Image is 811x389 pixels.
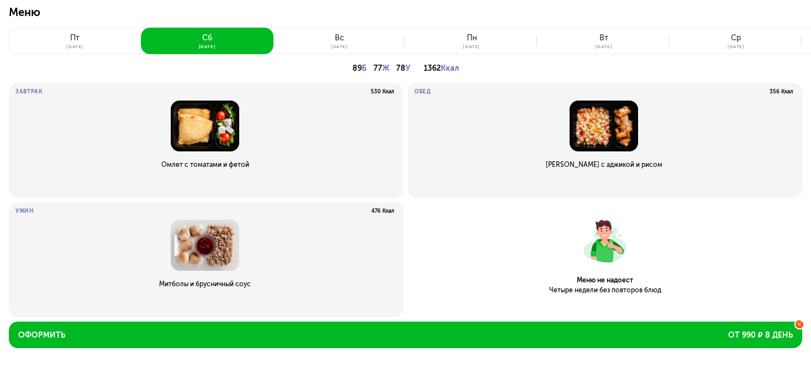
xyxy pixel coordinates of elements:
[424,61,459,76] p: 1362
[728,330,793,341] span: от 990 ₽ в день
[202,34,212,43] div: сб
[405,64,410,73] span: У
[15,101,394,151] img: Омлет с томатами и фетой
[596,44,613,49] div: [DATE]
[9,28,141,54] button: пт[DATE]
[728,44,745,49] div: [DATE]
[417,276,793,285] p: Меню не надоест
[463,44,480,49] div: [DATE]
[66,44,83,49] div: [DATE]
[731,34,741,43] div: ср
[396,61,410,76] p: 78
[141,28,273,54] button: сб[DATE]
[352,61,367,76] p: 89
[382,64,389,73] span: Ж
[9,322,802,348] button: Оформитьот 990 ₽ в день
[417,286,793,295] p: Четыре недели без повторов блюд
[70,34,80,43] div: пт
[414,160,793,169] p: [PERSON_NAME] с аджикой и рисом
[670,28,802,54] button: ср[DATE]
[15,280,394,288] p: Митболы и брусничный соус
[199,44,216,49] div: [DATE]
[9,6,802,28] p: Меню
[467,34,477,43] div: пн
[15,88,43,95] p: Завтрак
[371,88,394,95] p: 530 Ккал
[373,61,389,76] p: 77
[414,88,431,95] p: Обед
[371,208,394,214] p: 476 Ккал
[15,160,394,169] p: Омлет с томатами и фетой
[331,44,348,49] div: [DATE]
[414,101,793,151] img: Курица с аджикой и рисом
[15,208,34,214] p: Ужин
[362,64,367,73] span: Б
[273,28,405,54] button: вс[DATE]
[770,88,793,95] p: 356 Ккал
[335,34,344,43] div: вс
[15,220,394,271] img: Митболы и брусничный соус
[405,28,538,54] button: пн[DATE]
[441,64,459,73] span: Ккал
[538,28,670,54] button: вт[DATE]
[599,34,608,43] div: вт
